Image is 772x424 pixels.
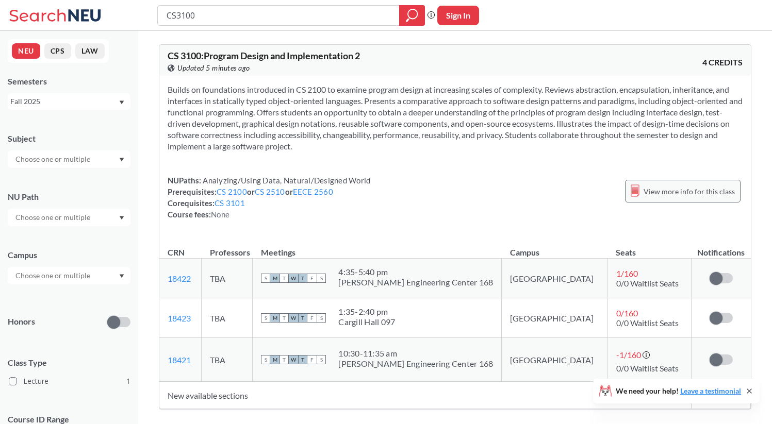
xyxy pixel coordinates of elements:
span: F [307,274,317,283]
a: CS 3101 [215,198,245,208]
a: 18423 [168,313,191,323]
a: 18422 [168,274,191,283]
input: Class, professor, course number, "phrase" [166,7,392,24]
span: F [307,355,317,364]
a: CS 2100 [217,187,247,196]
span: Analyzing/Using Data, Natural/Designed World [201,176,370,185]
span: 0/0 Waitlist Seats [616,318,679,328]
input: Choose one or multiple [10,153,97,165]
div: magnifying glass [399,5,425,26]
th: Professors [202,236,253,259]
td: [GEOGRAPHIC_DATA] [502,298,608,338]
a: EECE 2560 [293,187,333,196]
svg: Dropdown arrow [119,158,124,162]
span: T [280,313,289,323]
td: TBA [202,298,253,338]
span: W [289,355,298,364]
span: S [261,355,270,364]
div: NUPaths: Prerequisites: or or Corequisites: Course fees: [168,175,370,220]
span: S [261,313,270,323]
span: 0/0 Waitlist Seats [616,278,679,288]
svg: Dropdown arrow [119,100,124,105]
span: View more info for this class [644,185,735,198]
span: M [270,313,280,323]
a: Leave a testimonial [680,386,741,395]
span: F [307,313,317,323]
span: S [317,274,326,283]
div: Semesters [8,76,130,87]
span: Class Type [8,357,130,368]
span: M [270,274,280,283]
span: -1 / 160 [616,350,641,360]
span: T [298,274,307,283]
span: We need your help! [616,387,741,395]
span: S [317,313,326,323]
div: Cargill Hall 097 [338,317,395,327]
div: 4:35 - 5:40 pm [338,267,493,277]
div: Dropdown arrow [8,209,130,226]
div: Fall 2025Dropdown arrow [8,93,130,110]
a: CS 2510 [255,187,285,196]
span: W [289,274,298,283]
div: Campus [8,249,130,261]
td: New available sections [159,382,692,409]
section: Builds on foundations introduced in CS 2100 to examine program design at increasing scales of com... [168,84,743,152]
span: CS 3100 : Program Design and Implementation 2 [168,50,360,61]
span: S [261,274,270,283]
svg: Dropdown arrow [119,274,124,278]
svg: Dropdown arrow [119,216,124,220]
svg: magnifying glass [406,8,418,23]
button: Sign In [437,6,479,25]
div: NU Path [8,191,130,202]
td: TBA [202,259,253,298]
span: S [317,355,326,364]
span: 0/0 Waitlist Seats [616,363,679,373]
span: 4 CREDITS [702,57,743,68]
td: [GEOGRAPHIC_DATA] [502,338,608,382]
div: Fall 2025 [10,96,118,107]
p: Honors [8,316,35,328]
span: None [211,210,229,219]
span: 1 / 160 [616,268,638,278]
div: Subject [8,133,130,144]
button: LAW [75,43,105,59]
span: T [280,355,289,364]
span: W [289,313,298,323]
div: 1:35 - 2:40 pm [338,307,395,317]
input: Choose one or multiple [10,269,97,282]
label: Lecture [9,375,130,388]
a: 18421 [168,355,191,365]
span: T [280,274,289,283]
th: Meetings [253,236,502,259]
div: [PERSON_NAME] Engineering Center 168 [338,359,493,369]
div: Dropdown arrow [8,267,130,284]
div: Dropdown arrow [8,150,130,168]
span: 1 [126,376,130,387]
th: Campus [502,236,608,259]
div: CRN [168,247,185,258]
td: TBA [202,338,253,382]
span: Updated 5 minutes ago [177,62,250,74]
span: T [298,313,307,323]
input: Choose one or multiple [10,211,97,224]
div: 10:30 - 11:35 am [338,348,493,359]
button: NEU [12,43,40,59]
span: M [270,355,280,364]
span: T [298,355,307,364]
span: 0 / 160 [616,308,638,318]
th: Seats [607,236,691,259]
button: CPS [44,43,71,59]
div: [PERSON_NAME] Engineering Center 168 [338,277,493,287]
th: Notifications [692,236,751,259]
td: [GEOGRAPHIC_DATA] [502,259,608,298]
